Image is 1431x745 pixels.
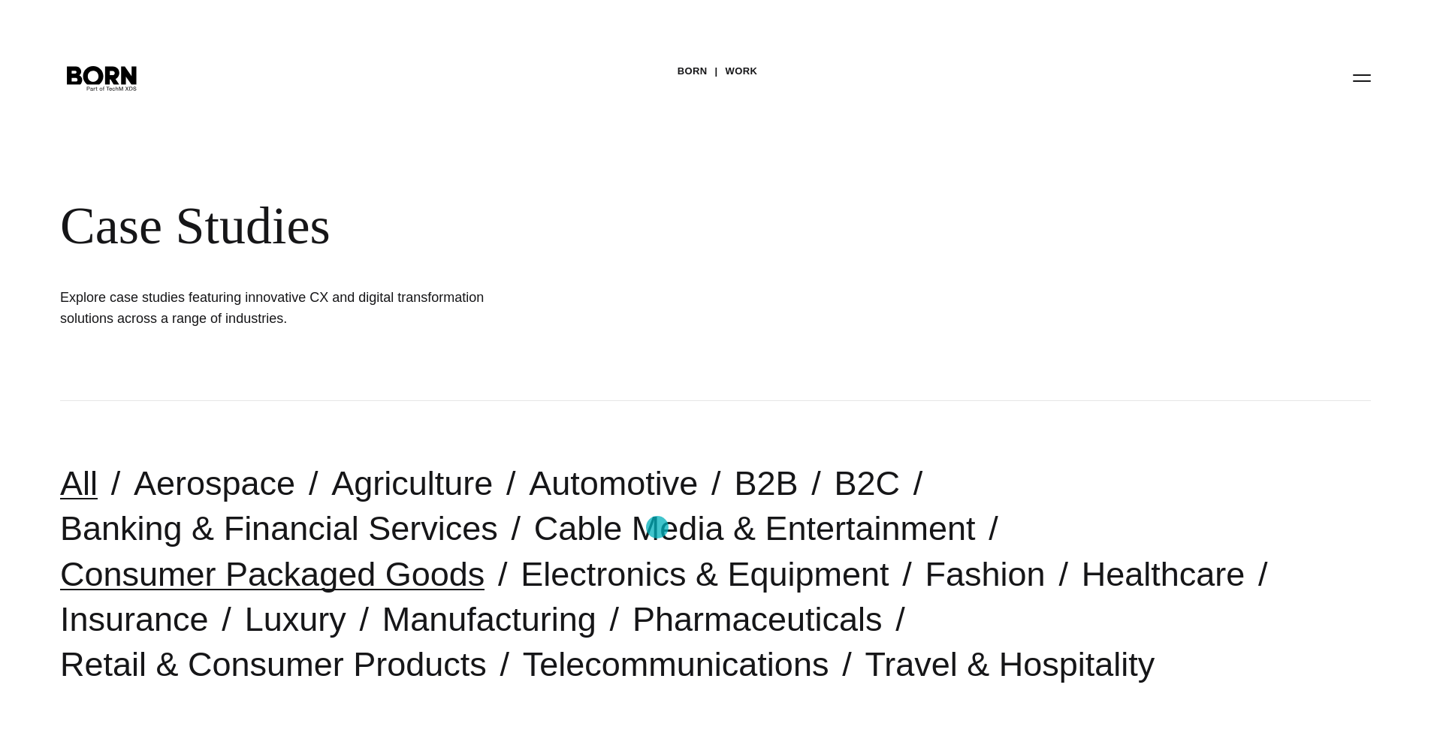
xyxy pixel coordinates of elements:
[678,60,708,83] a: BORN
[60,600,209,638] a: Insurance
[534,509,976,547] a: Cable Media & Entertainment
[1082,555,1245,593] a: Healthcare
[529,464,698,502] a: Automotive
[382,600,596,638] a: Manufacturing
[245,600,346,638] a: Luxury
[134,464,295,502] a: Aerospace
[523,645,829,683] a: Telecommunications
[60,645,487,683] a: Retail & Consumer Products
[925,555,1046,593] a: Fashion
[60,464,98,502] a: All
[726,60,758,83] a: Work
[865,645,1155,683] a: Travel & Hospitality
[331,464,493,502] a: Agriculture
[60,555,485,593] a: Consumer Packaged Goods
[834,464,900,502] a: B2C
[60,195,916,257] div: Case Studies
[60,509,498,547] a: Banking & Financial Services
[521,555,889,593] a: Electronics & Equipment
[632,600,883,638] a: Pharmaceuticals
[734,464,798,502] a: B2B
[1344,62,1380,93] button: Open
[60,287,511,329] h1: Explore case studies featuring innovative CX and digital transformation solutions across a range ...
